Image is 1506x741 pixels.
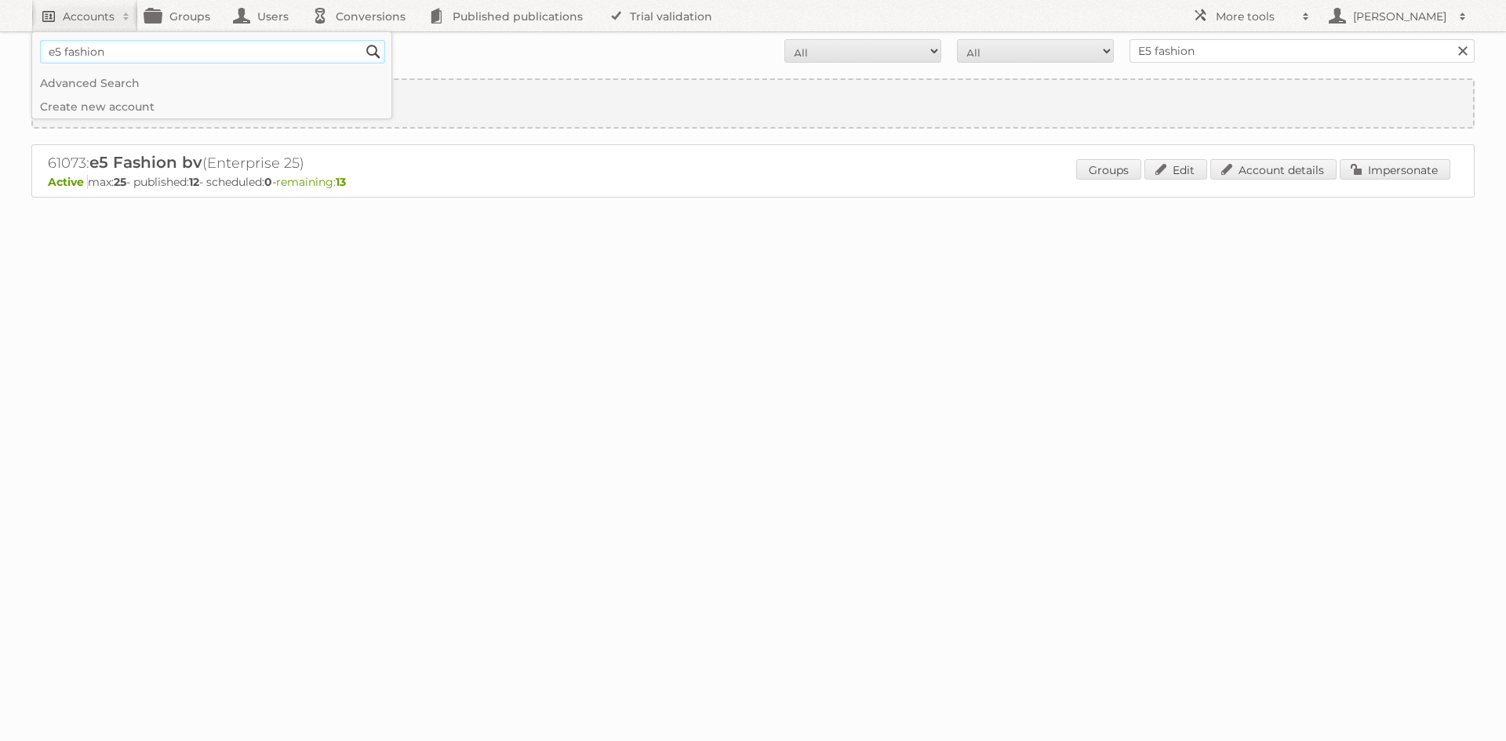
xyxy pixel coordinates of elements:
[32,71,391,95] a: Advanced Search
[1144,159,1207,180] a: Edit
[189,175,199,189] strong: 12
[63,9,115,24] h2: Accounts
[33,80,1473,127] a: Create new account
[264,175,272,189] strong: 0
[32,95,391,118] a: Create new account
[1349,9,1451,24] h2: [PERSON_NAME]
[336,175,346,189] strong: 13
[48,175,1458,189] p: max: - published: - scheduled: -
[1076,159,1141,180] a: Groups
[89,153,202,172] span: e5 Fashion bv
[114,175,126,189] strong: 25
[48,175,88,189] span: Active
[1216,9,1294,24] h2: More tools
[1340,159,1450,180] a: Impersonate
[48,153,597,173] h2: 61073: (Enterprise 25)
[1210,159,1337,180] a: Account details
[276,175,346,189] span: remaining:
[362,40,385,64] input: Search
